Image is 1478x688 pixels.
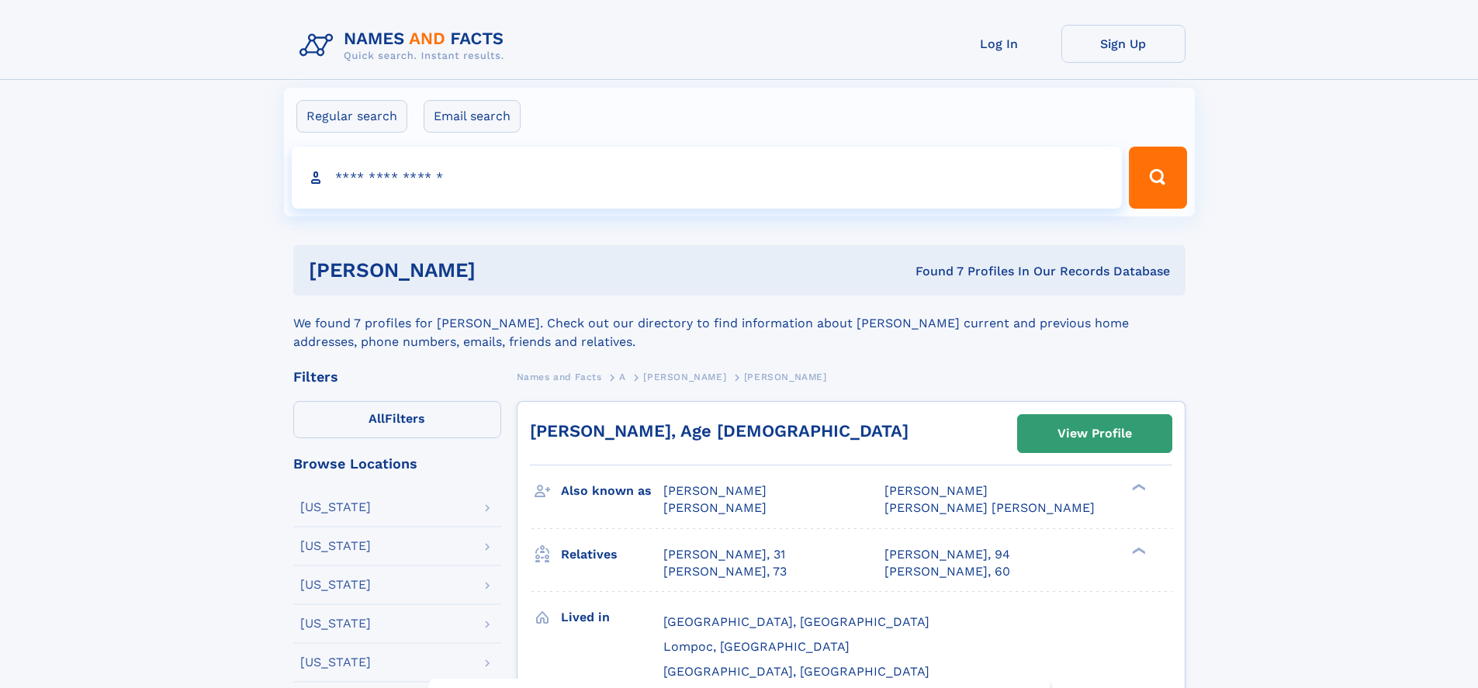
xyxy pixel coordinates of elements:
[619,372,626,382] span: A
[884,500,1095,515] span: [PERSON_NAME] [PERSON_NAME]
[561,478,663,504] h3: Also known as
[300,501,371,513] div: [US_STATE]
[296,100,407,133] label: Regular search
[663,614,929,629] span: [GEOGRAPHIC_DATA], [GEOGRAPHIC_DATA]
[884,483,988,498] span: [PERSON_NAME]
[744,372,827,382] span: [PERSON_NAME]
[643,367,726,386] a: [PERSON_NAME]
[1129,147,1186,209] button: Search Button
[663,639,850,654] span: Lompoc, [GEOGRAPHIC_DATA]
[1018,415,1172,452] a: View Profile
[1128,482,1147,493] div: ❯
[293,25,517,67] img: Logo Names and Facts
[300,617,371,630] div: [US_STATE]
[663,500,767,515] span: [PERSON_NAME]
[884,563,1010,580] a: [PERSON_NAME], 60
[530,421,909,441] a: [PERSON_NAME], Age [DEMOGRAPHIC_DATA]
[937,25,1061,63] a: Log In
[619,367,626,386] a: A
[293,457,501,471] div: Browse Locations
[561,541,663,568] h3: Relatives
[517,367,602,386] a: Names and Facts
[300,540,371,552] div: [US_STATE]
[663,483,767,498] span: [PERSON_NAME]
[663,664,929,679] span: [GEOGRAPHIC_DATA], [GEOGRAPHIC_DATA]
[293,296,1186,351] div: We found 7 profiles for [PERSON_NAME]. Check out our directory to find information about [PERSON_...
[1061,25,1186,63] a: Sign Up
[695,263,1170,280] div: Found 7 Profiles In Our Records Database
[884,546,1010,563] a: [PERSON_NAME], 94
[1128,545,1147,555] div: ❯
[292,147,1123,209] input: search input
[293,370,501,384] div: Filters
[1057,416,1132,451] div: View Profile
[643,372,726,382] span: [PERSON_NAME]
[309,261,696,280] h1: [PERSON_NAME]
[369,411,385,426] span: All
[300,656,371,669] div: [US_STATE]
[561,604,663,631] h3: Lived in
[663,563,787,580] a: [PERSON_NAME], 73
[424,100,521,133] label: Email search
[293,401,501,438] label: Filters
[663,546,785,563] a: [PERSON_NAME], 31
[300,579,371,591] div: [US_STATE]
